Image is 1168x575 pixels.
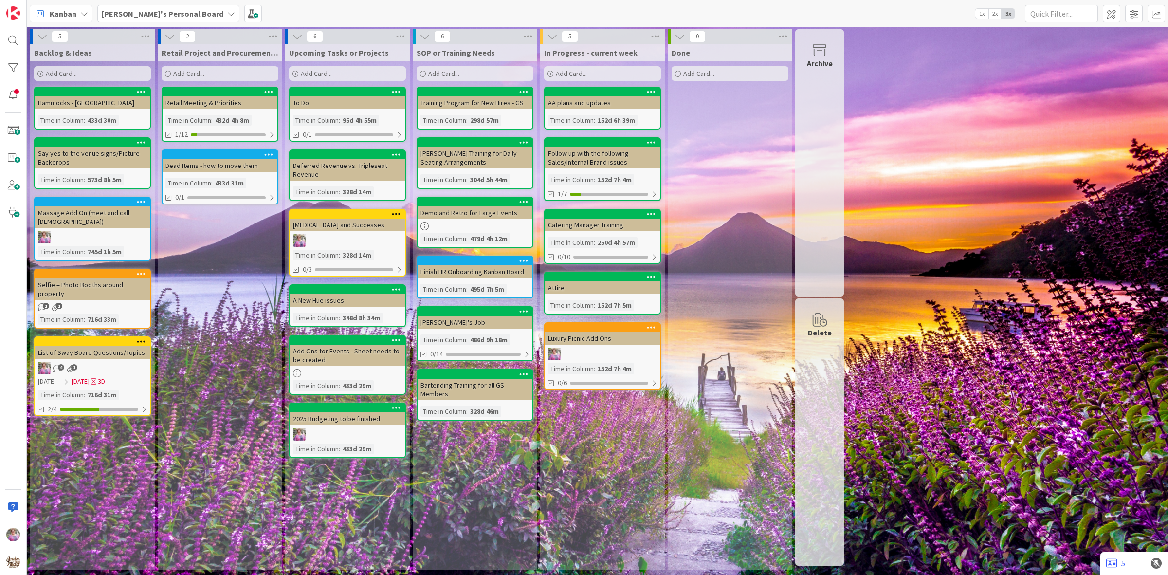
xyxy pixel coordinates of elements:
div: Time in Column [548,300,594,311]
div: Time in Column [420,233,466,244]
div: 573d 8h 5m [85,174,124,185]
div: Add Ons for Events - Sheet needs to be created [290,345,405,366]
span: 1/12 [175,130,188,140]
div: [PERSON_NAME]'s Job [418,316,532,329]
span: 1 [56,303,62,309]
div: Time in Column [548,174,594,185]
input: Quick Filter... [1025,5,1098,22]
img: OM [6,528,20,541]
span: Upcoming Tasks or Projects [289,48,389,57]
div: Bartending Training for all GS Members [418,379,532,400]
span: 0 [689,31,706,42]
div: 716d 31m [85,390,119,400]
div: Time in Column [38,314,84,325]
span: : [84,246,85,257]
div: OM [290,234,405,247]
div: 348d 8h 34m [340,313,383,323]
div: Demo and Retro for Large Events [418,198,532,219]
span: 5 [52,31,68,42]
span: : [466,233,468,244]
span: : [84,115,85,126]
div: Selfie = Photo Booths around property [35,278,150,300]
span: Backlog & Ideas [34,48,92,57]
div: Luxury Picnic Add Ons [545,332,660,345]
div: 328d 14m [340,250,374,260]
span: 6 [434,31,451,42]
div: 152d 7h 4m [595,363,634,374]
b: [PERSON_NAME]'s Personal Board [102,9,223,19]
img: OM [38,231,51,243]
div: A New Hue issues [290,294,405,307]
div: 2025 Budgeting to be finished [290,412,405,425]
div: Retail Meeting & Priorities [163,96,277,109]
div: 495d 7h 5m [468,284,507,295]
div: 328d 14m [340,186,374,197]
div: Time in Column [293,186,339,197]
div: [PERSON_NAME] Training for Daily Seating Arrangements [418,138,532,168]
span: 2/4 [48,404,57,414]
div: Time in Column [548,115,594,126]
div: 479d 4h 12m [468,233,510,244]
div: 2025 Budgeting to be finished [290,404,405,425]
div: Time in Column [420,284,466,295]
span: : [466,406,468,417]
div: 152d 6h 39m [595,115,638,126]
span: : [594,363,595,374]
span: : [594,115,595,126]
span: 2x [988,9,1002,19]
div: Add Ons for Events - Sheet needs to be created [290,336,405,366]
span: Add Card... [301,69,332,78]
span: Add Card... [173,69,204,78]
div: Dead Items - how to move them [163,150,277,172]
span: [DATE] [72,376,90,387]
div: Deferred Revenue vs. Tripleseat Revenue [290,159,405,181]
span: : [84,314,85,325]
span: Add Card... [428,69,459,78]
div: Finish HR Onboarding Kanban Board [418,257,532,278]
div: 298d 57m [468,115,501,126]
div: Time in Column [38,390,84,400]
div: Attire [545,273,660,294]
div: Retail Meeting & Priorities [163,88,277,109]
div: Dead Items - how to move them [163,159,277,172]
a: 5 [1106,557,1125,569]
span: : [339,250,340,260]
div: Follow up with the following Sales/Internal Brand issues [545,138,660,168]
div: Time in Column [165,178,211,188]
div: Attire [545,281,660,294]
div: Time in Column [293,250,339,260]
span: : [466,174,468,185]
div: Catering Manager Training [545,219,660,231]
div: Time in Column [165,115,211,126]
span: : [594,174,595,185]
div: OM [545,348,660,360]
img: OM [293,234,306,247]
div: [MEDICAL_DATA] and Successes [290,219,405,231]
div: Follow up with the following Sales/Internal Brand issues [545,147,660,168]
div: 433d 30m [85,115,119,126]
div: To Do [290,96,405,109]
div: Say yes to the venue signs/Picture Backdrops [35,138,150,168]
div: OM [35,231,150,243]
span: 2 [179,31,196,42]
span: 0/1 [303,130,312,140]
div: To Do [290,88,405,109]
div: [MEDICAL_DATA] and Successes [290,210,405,231]
div: 250d 4h 57m [595,237,638,248]
span: : [339,115,340,126]
span: 0/3 [303,264,312,275]
div: Time in Column [293,380,339,391]
div: Time in Column [548,363,594,374]
div: 716d 33m [85,314,119,325]
div: Time in Column [293,115,339,126]
span: Kanban [50,8,76,19]
span: 1 [43,303,49,309]
div: Time in Column [293,444,339,454]
span: 1/7 [558,189,567,199]
div: 486d 9h 18m [468,334,510,345]
div: 432d 4h 8m [213,115,252,126]
span: 4 [58,364,64,371]
span: : [594,300,595,311]
div: Catering Manager Training [545,210,660,231]
div: 3D [98,376,105,387]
